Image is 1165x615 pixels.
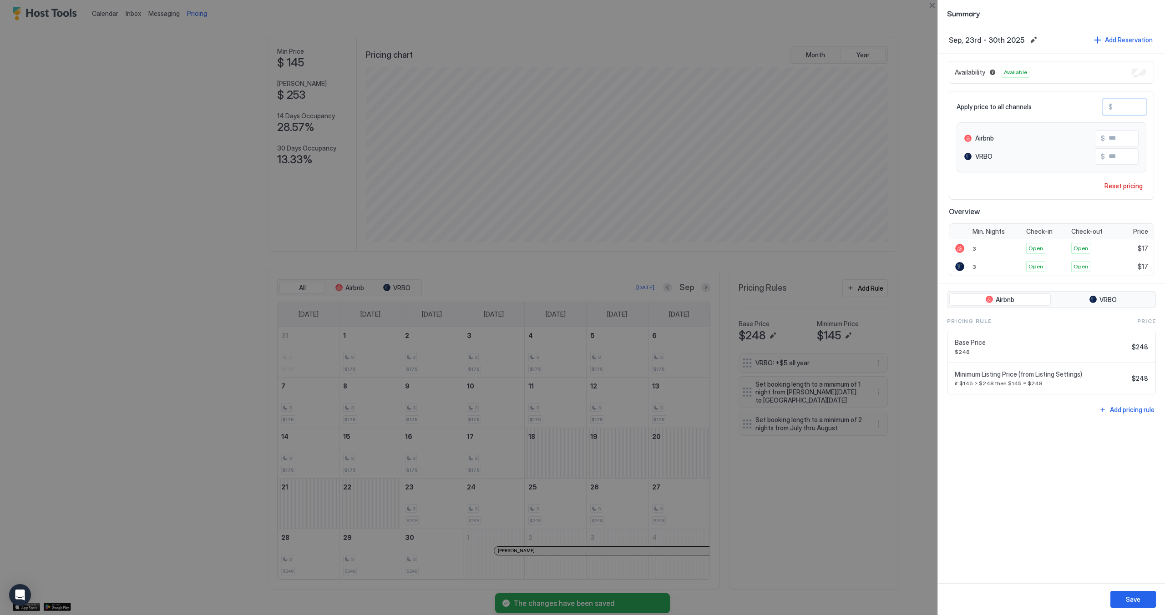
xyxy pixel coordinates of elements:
button: Airbnb [949,293,1051,306]
button: Add pricing rule [1098,403,1156,416]
button: Reset pricing [1101,180,1146,192]
span: Check-in [1026,227,1053,236]
button: VRBO [1053,293,1154,306]
span: Open [1074,262,1088,271]
div: tab-group [947,291,1156,308]
span: VRBO [1099,296,1117,304]
button: Save [1110,591,1156,608]
span: $248 [955,348,1128,355]
span: Open [1074,244,1088,252]
span: Check-out [1071,227,1103,236]
div: Reset pricing [1104,181,1143,191]
div: Add Reservation [1105,35,1153,45]
span: Min. Nights [973,227,1005,236]
span: Apply price to all channels [957,103,1032,111]
span: Base Price [955,338,1128,347]
span: Price [1133,227,1148,236]
span: Price [1137,317,1156,325]
span: $248 [1132,343,1148,351]
span: VRBO [975,152,993,161]
span: 3 [973,263,976,270]
button: Edit date range [1028,35,1039,45]
div: Open Intercom Messenger [9,584,31,606]
span: Airbnb [996,296,1014,304]
div: Add pricing rule [1110,405,1155,414]
span: if $145 > $248 then $145 = $248 [955,380,1128,387]
button: Blocked dates override all pricing rules and remain unavailable until manually unblocked [987,67,998,78]
span: $ [1101,152,1105,161]
span: $248 [1132,374,1148,383]
span: Availability [955,68,985,76]
span: $ [1101,134,1105,142]
span: Airbnb [975,134,994,142]
span: Open [1028,244,1043,252]
span: $17 [1138,244,1148,252]
span: $ [1109,103,1113,111]
span: 3 [973,245,976,252]
span: Sep, 23rd - 30th 2025 [949,35,1024,45]
button: Add Reservation [1093,34,1154,46]
span: Overview [949,207,1154,216]
div: Save [1126,595,1140,604]
span: Minimum Listing Price (from Listing Settings) [955,370,1128,378]
span: Open [1028,262,1043,271]
span: Summary [947,7,1156,19]
span: $17 [1138,262,1148,271]
span: Available [1004,68,1027,76]
span: Pricing Rule [947,317,992,325]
